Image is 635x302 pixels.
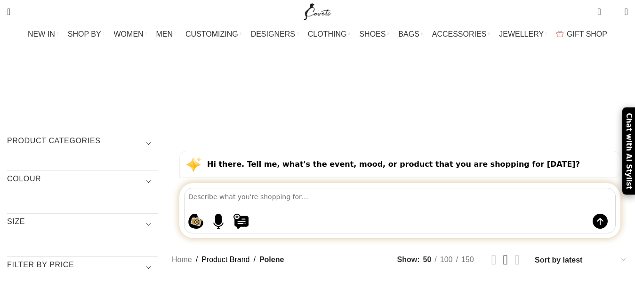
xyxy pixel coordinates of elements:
span: BAGS [398,30,419,39]
span: CUSTOMIZING [185,30,238,39]
span: SHOES [359,30,386,39]
a: BAGS [398,25,422,44]
a: SHOP BY [68,25,104,44]
span: DESIGNERS [251,30,295,39]
a: CLOTHING [308,25,350,44]
div: My Wishlist [608,2,618,21]
span: GIFT SHOP [567,30,607,39]
h3: SIZE [7,217,158,232]
span: JEWELLERY [499,30,544,39]
a: JEWELLERY [499,25,547,44]
a: NEW IN [28,25,58,44]
img: GiftBag [556,31,563,37]
span: 0 [598,5,605,12]
a: 0 [593,2,605,21]
span: 0 [610,9,617,16]
h3: Product categories [7,136,158,152]
a: MEN [156,25,176,44]
a: GIFT SHOP [556,25,607,44]
a: CUSTOMIZING [185,25,241,44]
span: MEN [156,30,173,39]
span: WOMEN [114,30,144,39]
span: SHOP BY [68,30,101,39]
a: DESIGNERS [251,25,298,44]
div: Main navigation [2,25,633,44]
a: ACCESSORIES [432,25,490,44]
a: Site logo [302,7,333,15]
span: ACCESSORIES [432,30,487,39]
a: WOMEN [114,25,147,44]
h3: COLOUR [7,174,158,190]
a: Search [2,2,15,21]
h3: Filter by price [7,260,158,276]
a: SHOES [359,25,389,44]
span: NEW IN [28,30,55,39]
span: CLOTHING [308,30,347,39]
